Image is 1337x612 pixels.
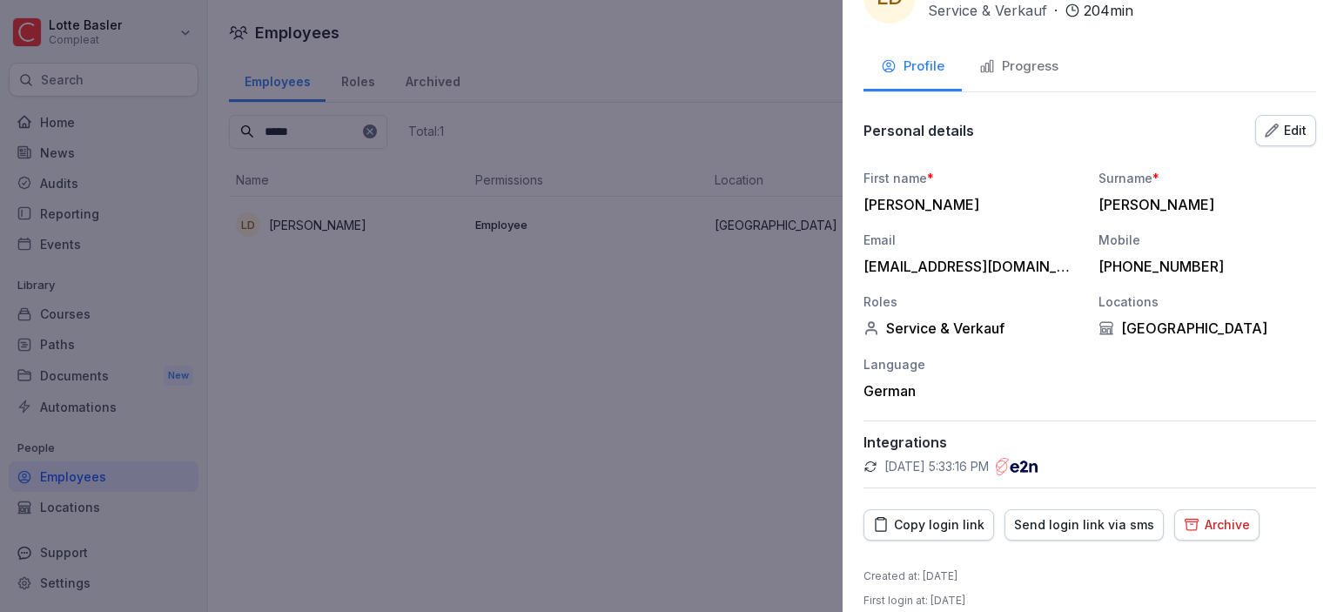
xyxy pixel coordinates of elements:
p: [DATE] 5:33:16 PM [884,458,989,475]
div: Profile [881,57,944,77]
div: Surname [1098,169,1316,187]
button: Archive [1174,509,1260,541]
div: [EMAIL_ADDRESS][DOMAIN_NAME] [863,258,1072,275]
div: [PERSON_NAME] [863,196,1072,213]
div: Language [863,355,1081,373]
p: Created at : [DATE] [863,568,957,584]
button: Send login link via sms [1004,509,1164,541]
div: German [863,382,1081,400]
div: [PHONE_NUMBER] [1098,258,1307,275]
div: Send login link via sms [1014,515,1154,535]
div: Progress [979,57,1058,77]
div: Roles [863,293,1081,311]
button: Edit [1255,115,1316,146]
div: [PERSON_NAME] [1098,196,1307,213]
button: Copy login link [863,509,994,541]
div: First name [863,169,1081,187]
div: Email [863,231,1081,249]
div: [GEOGRAPHIC_DATA] [1098,319,1316,337]
p: First login at : [DATE] [863,593,965,609]
div: Service & Verkauf [863,319,1081,337]
img: e2n.png [996,458,1038,475]
p: Integrations [863,434,1316,451]
div: Mobile [1098,231,1316,249]
div: Archive [1184,515,1250,535]
div: Edit [1265,121,1307,140]
button: Progress [962,44,1076,91]
div: Copy login link [873,515,984,535]
button: Profile [863,44,962,91]
div: Locations [1098,293,1316,311]
p: Personal details [863,122,974,139]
